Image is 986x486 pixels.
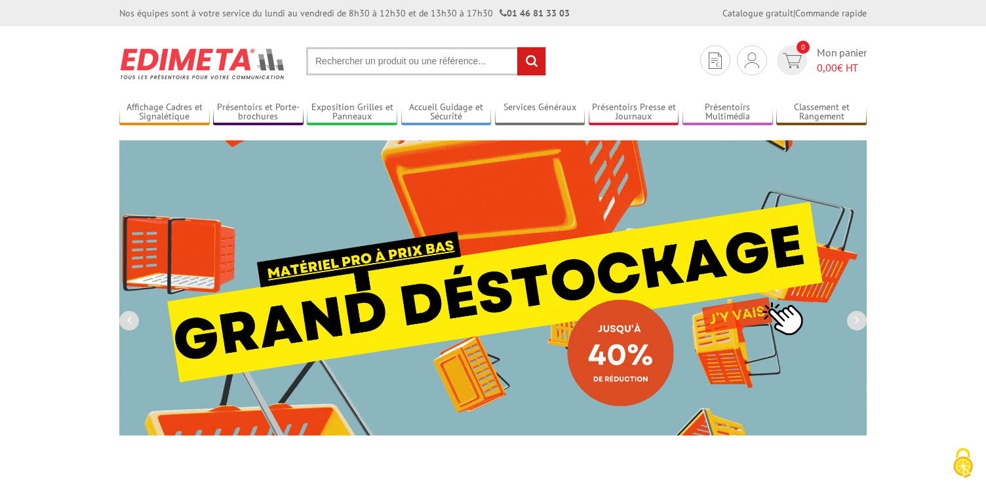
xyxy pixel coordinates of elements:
[119,39,286,88] img: Présentoir, panneau, stand - Edimeta - PLV, affichage, mobilier bureau, entreprise
[682,102,773,123] a: Présentoirs Multimédia
[745,52,759,68] img: devis rapide
[817,45,867,75] span: Mon panier
[797,41,810,54] span: 0
[500,7,570,19] strong: 01 46 81 33 03
[722,7,867,20] div: |
[307,102,397,123] a: Exposition Grilles et Panneaux
[795,7,867,19] a: Commande rapide
[947,447,979,479] img: Cookies (fenêtre modale)
[119,102,210,123] a: Affichage Cadres et Signalétique
[940,441,986,486] button: Cookies (fenêtre modale)
[783,53,802,68] img: devis rapide
[774,45,867,75] a: devis rapide 0 Mon panier 0,00€ HT
[776,102,867,123] a: Classement et Rangement
[817,60,867,75] span: € HT
[119,7,570,20] div: Nos équipes sont à votre service du lundi au vendredi de 8h30 à 12h30 et de 13h30 à 17h30
[213,102,304,123] a: Présentoirs et Porte-brochures
[589,102,679,123] a: Présentoirs Presse et Journaux
[306,47,546,75] input: Rechercher un produit ou une référence...
[709,52,722,69] img: devis rapide
[722,7,793,19] a: Catalogue gratuit
[401,102,492,123] a: Accueil Guidage et Sécurité
[495,102,585,123] a: Services Généraux
[817,61,837,74] span: 0,00
[517,47,545,75] input: rechercher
